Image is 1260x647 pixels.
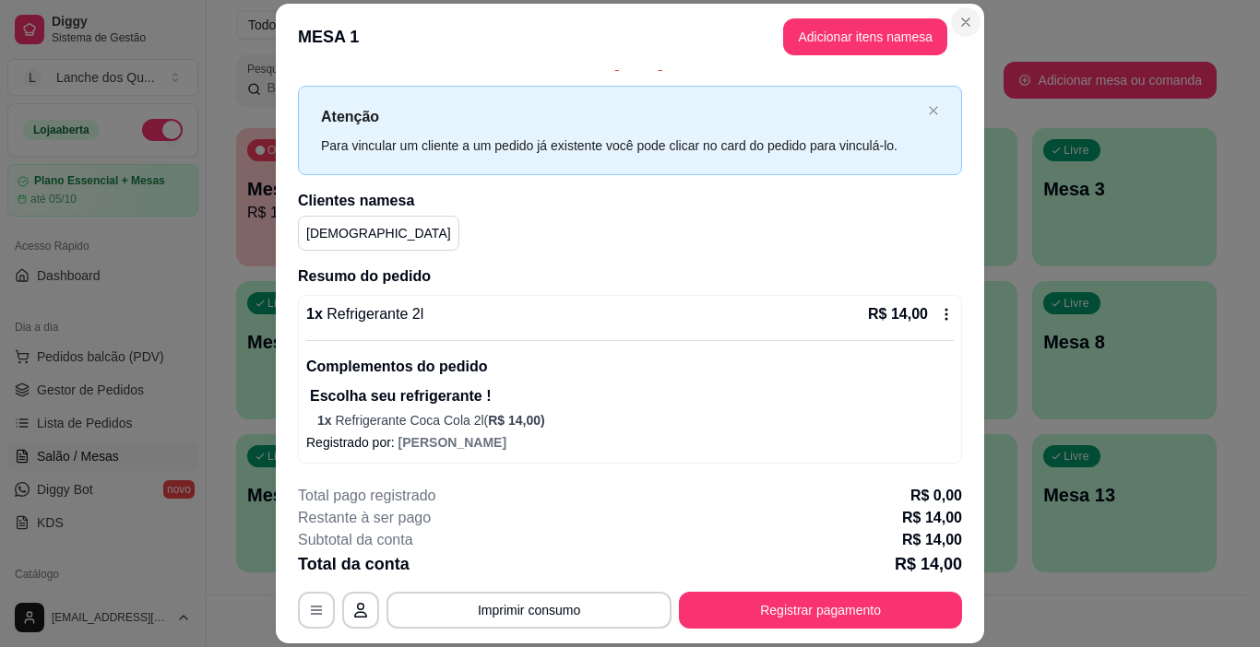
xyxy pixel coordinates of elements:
p: Total da conta [298,551,410,577]
p: 1 x [306,303,423,325]
p: Refrigerante Coca Cola 2l ( [317,411,954,429]
p: R$ 14,00 [902,529,962,551]
p: Escolha seu refrigerante ! [310,385,954,407]
p: R$ 14,00 [902,507,962,529]
button: Registrar pagamento [679,592,962,629]
p: [DEMOGRAPHIC_DATA] [306,224,451,242]
p: R$ 0,00 [910,485,962,507]
p: Registrado por: [306,433,954,452]
p: Restante à ser pago [298,507,431,529]
span: Refrigerante 2l [323,306,423,322]
p: R$ 14,00 [868,303,928,325]
p: Complementos do pedido [306,356,954,378]
span: [PERSON_NAME] [398,435,506,450]
span: R$ 14,00 ) [488,413,545,428]
div: Para vincular um cliente a um pedido já existente você pode clicar no card do pedido para vinculá... [321,135,921,156]
button: close [928,105,939,117]
p: R$ 14,00 [895,551,962,577]
span: 1 x [317,413,335,428]
button: Adicionar itens namesa [783,18,947,55]
span: close [928,105,939,116]
p: Subtotal da conta [298,529,413,551]
header: MESA 1 [276,4,984,70]
button: Close [951,7,981,37]
h2: Resumo do pedido [298,265,962,288]
button: Imprimir consumo [386,592,672,629]
p: Atenção [321,105,921,128]
p: Total pago registrado [298,485,435,507]
h2: Clientes na mesa [298,190,962,212]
